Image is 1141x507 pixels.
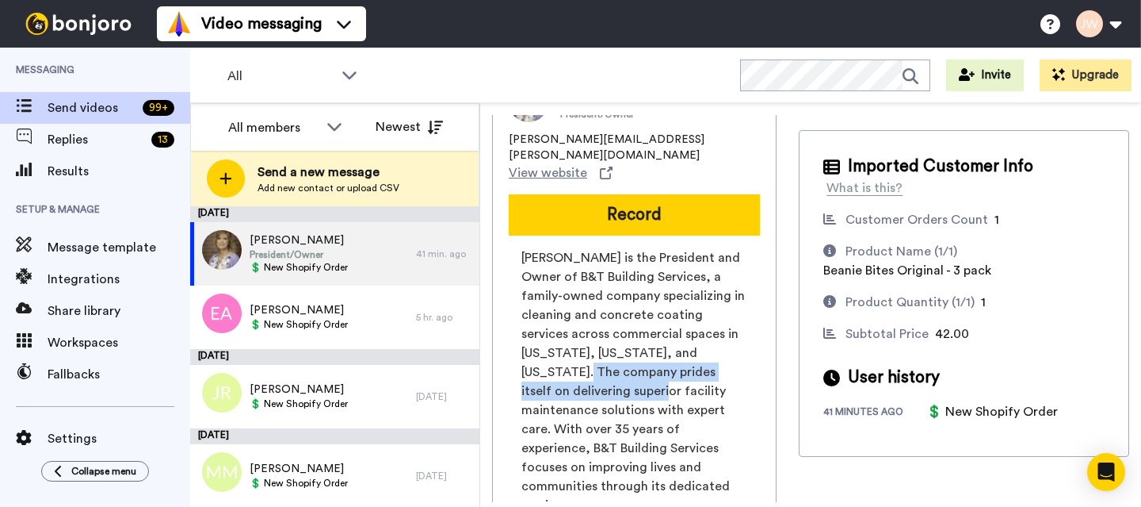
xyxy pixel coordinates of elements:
span: 💲 New Shopify Order [250,318,348,331]
div: Subtotal Price [845,325,929,344]
span: [PERSON_NAME] [250,232,348,248]
div: 5 hr. ago [416,311,471,324]
span: Imported Customer Info [848,155,1033,179]
span: [PERSON_NAME] [250,382,348,398]
span: Integrations [48,270,190,289]
span: 💲 New Shopify Order [250,261,348,274]
span: Message template [48,238,190,257]
span: Workspaces [48,333,190,352]
span: Replies [48,130,145,149]
span: Send videos [48,98,136,117]
div: 💲 New Shopify Order [926,402,1058,421]
span: Settings [48,429,190,448]
img: bj-logo-header-white.svg [19,13,138,35]
img: vm-color.svg [166,11,192,36]
span: 💲 New Shopify Order [250,398,348,410]
div: Product Name (1/1) [845,242,957,261]
div: 13 [151,132,174,148]
div: All members [228,118,319,137]
div: 41 min. ago [416,248,471,260]
img: jr.png [202,373,242,413]
div: [DATE] [190,349,479,365]
button: Collapse menu [41,461,149,482]
span: 1 [981,296,986,309]
div: [DATE] [190,206,479,222]
img: 4a034c97-012b-4997-83c5-f5a48dd2aec5.jpg [202,230,242,270]
span: Add new contact or upload CSV [258,182,399,194]
span: Send a new message [258,163,399,182]
span: Share library [48,302,190,321]
a: View website [509,163,612,182]
img: mm.png [202,452,242,492]
span: Results [48,162,190,181]
div: Product Quantity (1/1) [845,293,975,312]
span: Beanie Bites Original - 3 pack [823,264,991,277]
div: 99 + [143,100,174,116]
div: [DATE] [416,390,471,403]
button: Upgrade [1040,60,1131,91]
span: Fallbacks [48,365,190,384]
img: ea.png [202,294,242,333]
div: What is this? [826,179,902,198]
span: [PERSON_NAME] [250,461,348,477]
button: Record [509,194,760,236]
div: Customer Orders Count [845,210,988,229]
span: [PERSON_NAME][EMAIL_ADDRESS][PERSON_NAME][DOMAIN_NAME] [509,132,760,163]
span: President/Owner [250,248,348,261]
div: [DATE] [416,470,471,482]
div: 41 minutes ago [823,405,926,421]
div: Open Intercom Messenger [1087,453,1125,491]
span: 1 [994,213,999,226]
button: Invite [946,60,1024,91]
span: Collapse menu [71,465,136,478]
div: [DATE] [190,428,479,444]
span: Video messaging [201,13,322,35]
span: View website [509,163,587,182]
span: 42.00 [935,328,969,340]
span: [PERSON_NAME] [250,302,348,318]
span: 💲 New Shopify Order [250,477,348,490]
span: User history [848,366,940,390]
span: All [227,67,334,86]
button: Newest [364,111,455,143]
